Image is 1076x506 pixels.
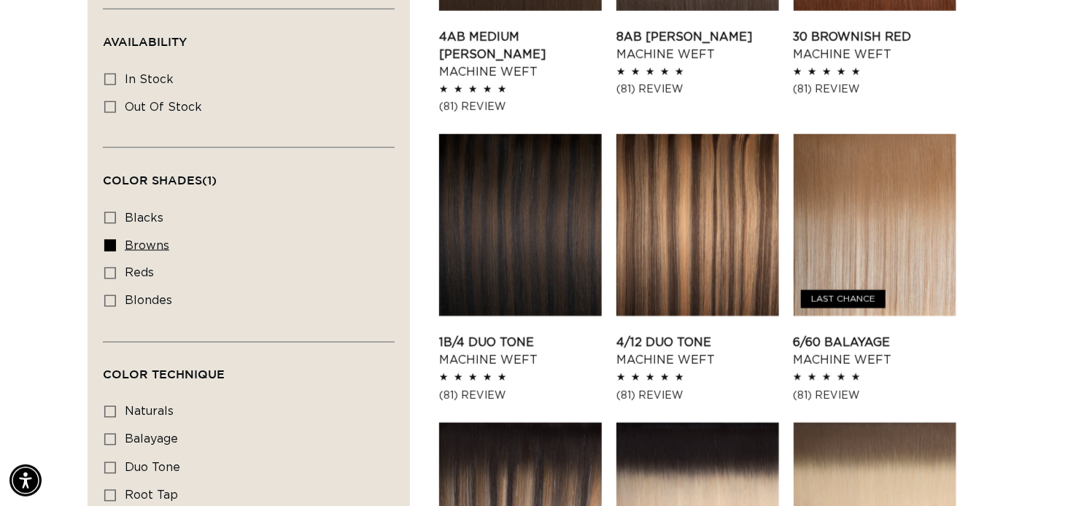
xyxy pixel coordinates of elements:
[439,334,602,369] a: 1B/4 Duo Tone Machine Weft
[616,334,779,369] a: 4/12 Duo Tone Machine Weft
[125,101,202,113] span: Out of stock
[103,9,395,62] summary: Availability (0 selected)
[125,295,172,307] span: blondes
[125,74,174,85] span: In stock
[103,343,395,395] summary: Color Technique (0 selected)
[202,174,217,187] span: (1)
[125,268,154,279] span: reds
[125,212,163,224] span: blacks
[439,28,602,81] a: 4AB Medium [PERSON_NAME] Machine Weft
[103,368,225,381] span: Color Technique
[1003,436,1076,506] iframe: Chat Widget
[616,28,779,63] a: 8AB [PERSON_NAME] Machine Weft
[125,490,178,502] span: root tap
[794,28,956,63] a: 30 Brownish Red Machine Weft
[103,35,187,48] span: Availability
[125,240,169,252] span: browns
[794,334,956,369] a: 6/60 Balayage Machine Weft
[125,434,178,445] span: balayage
[103,148,395,201] summary: Color Shades (1 selected)
[103,174,217,187] span: Color Shades
[125,406,174,418] span: naturals
[125,462,180,474] span: duo tone
[9,464,42,497] div: Accessibility Menu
